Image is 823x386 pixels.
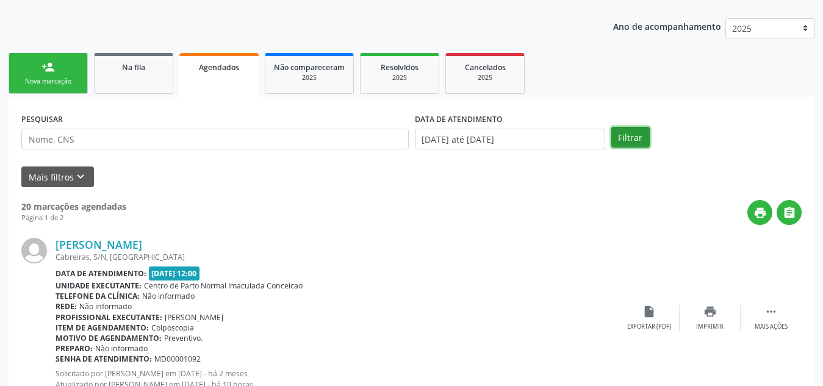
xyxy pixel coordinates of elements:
[122,62,145,73] span: Na fila
[151,323,194,333] span: Colposcopia
[696,323,724,331] div: Imprimir
[21,201,126,212] strong: 20 marcações agendadas
[144,281,303,291] span: Centro de Parto Normal Imaculada Conceicao
[165,312,223,323] span: [PERSON_NAME]
[21,166,94,188] button: Mais filtroskeyboard_arrow_down
[703,305,717,318] i: print
[56,291,140,301] b: Telefone da clínica:
[95,343,148,354] span: Não informado
[764,305,778,318] i: 
[613,18,721,34] p: Ano de acompanhamento
[18,77,79,86] div: Nova marcação
[627,323,671,331] div: Exportar (PDF)
[56,238,142,251] a: [PERSON_NAME]
[777,200,802,225] button: 
[465,62,506,73] span: Cancelados
[753,206,767,220] i: print
[56,343,93,354] b: Preparo:
[415,110,503,129] label: DATA DE ATENDIMENTO
[21,238,47,263] img: img
[755,323,788,331] div: Mais ações
[154,354,201,364] span: MD00001092
[41,60,55,74] div: person_add
[274,73,345,82] div: 2025
[56,333,162,343] b: Motivo de agendamento:
[455,73,516,82] div: 2025
[274,62,345,73] span: Não compareceram
[21,129,409,149] input: Nome, CNS
[164,333,203,343] span: Preventivo.
[149,266,200,281] span: [DATE] 12:00
[56,281,142,291] b: Unidade executante:
[21,213,126,223] div: Página 1 de 2
[56,323,149,333] b: Item de agendamento:
[56,252,619,262] div: Cabreiras, S/N, [GEOGRAPHIC_DATA]
[747,200,772,225] button: print
[199,62,239,73] span: Agendados
[21,110,63,129] label: PESQUISAR
[56,268,146,279] b: Data de atendimento:
[142,291,195,301] span: Não informado
[783,206,796,220] i: 
[56,312,162,323] b: Profissional executante:
[56,354,152,364] b: Senha de atendimento:
[74,170,87,184] i: keyboard_arrow_down
[79,301,132,312] span: Não informado
[381,62,419,73] span: Resolvidos
[611,127,650,148] button: Filtrar
[415,129,605,149] input: Selecione um intervalo
[642,305,656,318] i: insert_drive_file
[369,73,430,82] div: 2025
[56,301,77,312] b: Rede:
